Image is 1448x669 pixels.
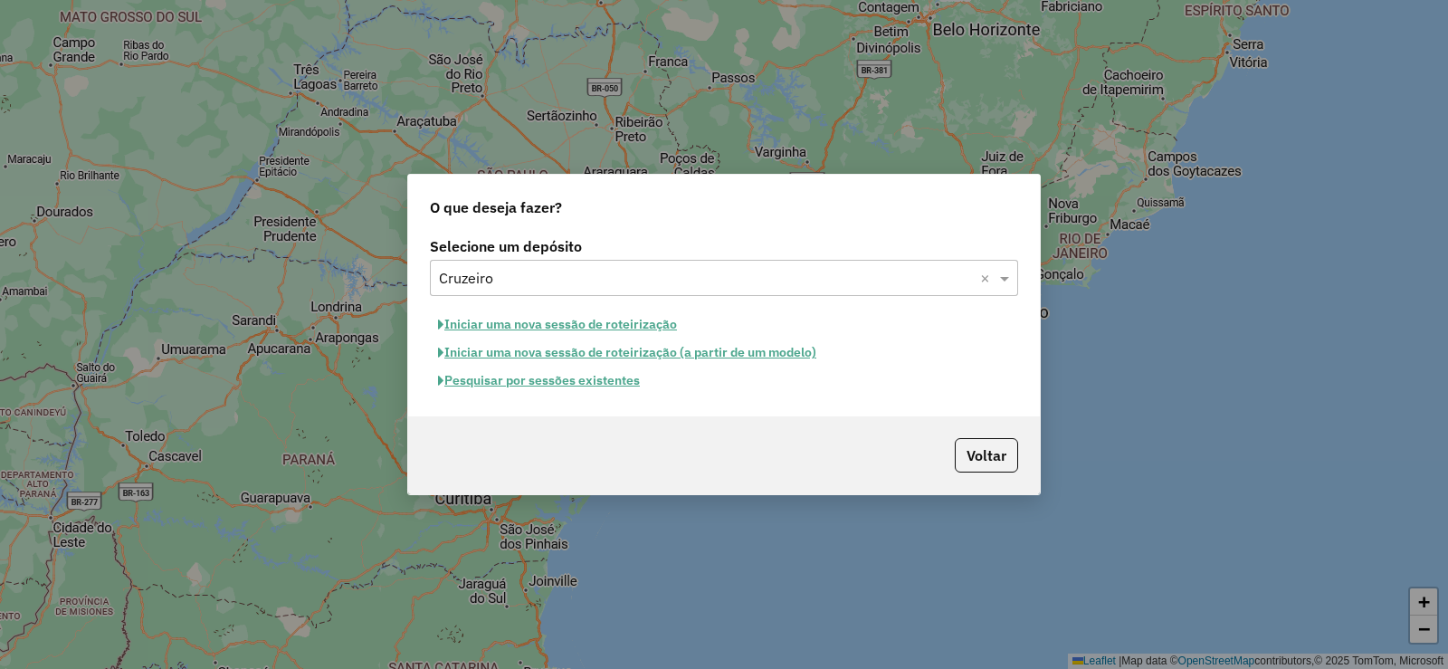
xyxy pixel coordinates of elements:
[430,311,685,339] button: Iniciar uma nova sessão de roteirização
[430,367,648,395] button: Pesquisar por sessões existentes
[955,438,1018,473] button: Voltar
[430,235,1018,257] label: Selecione um depósito
[430,196,562,218] span: O que deseja fazer?
[430,339,824,367] button: Iniciar uma nova sessão de roteirização (a partir de um modelo)
[980,267,995,289] span: Clear all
